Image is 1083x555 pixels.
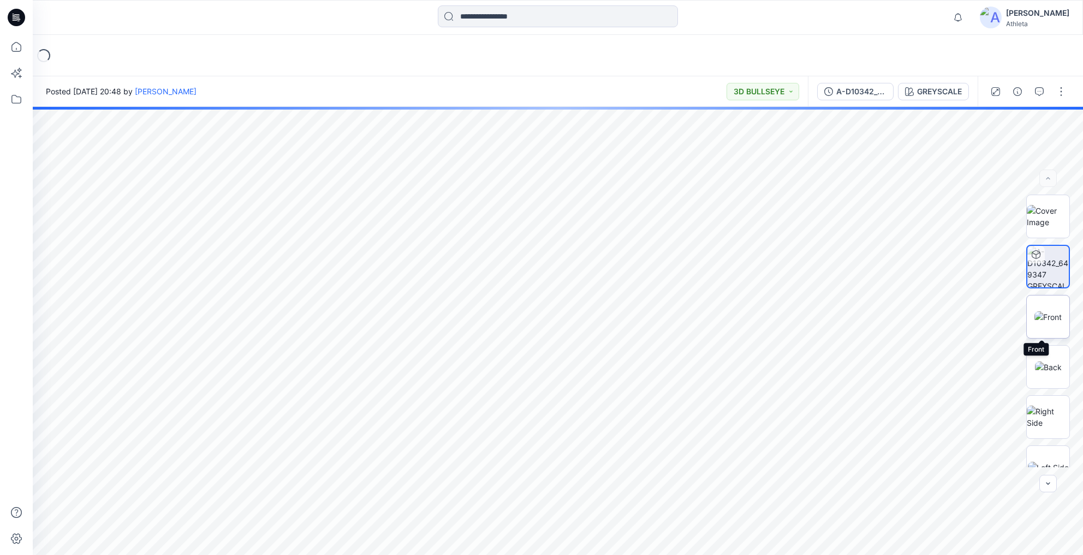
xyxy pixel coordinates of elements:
img: Back [1035,361,1062,373]
button: A-D10342_649347 [817,83,894,100]
img: A-D10342_649347 GREYSCALE [1027,246,1069,287]
img: Front [1034,311,1062,323]
div: [PERSON_NAME] [1006,7,1069,20]
button: GREYSCALE [898,83,969,100]
div: Athleta [1006,20,1069,28]
div: GREYSCALE [917,86,962,98]
a: [PERSON_NAME] [135,87,197,96]
button: Details [1009,83,1026,100]
img: Cover Image [1027,205,1069,228]
span: Posted [DATE] 20:48 by [46,86,197,97]
img: Left Side [1028,462,1069,473]
img: avatar [980,7,1002,28]
div: A-D10342_649347 [836,86,886,98]
img: Right Side [1027,406,1069,429]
